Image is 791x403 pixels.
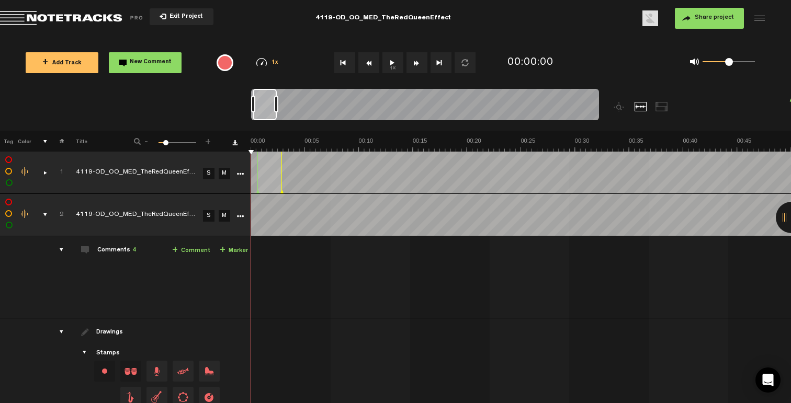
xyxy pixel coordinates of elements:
[97,246,136,255] div: Comments
[243,58,292,67] div: 1x
[17,210,33,219] div: Change the color of the waveform
[33,210,49,220] div: comments, stamps & drawings
[49,327,65,337] div: drawings
[48,236,64,318] td: comments
[150,8,213,25] button: Exit Project
[132,247,136,254] span: 4
[272,60,279,66] span: 1x
[48,194,64,236] td: Click to change the order number 2
[235,211,245,220] a: More
[220,246,225,255] span: +
[695,15,734,21] span: Share project
[76,210,212,221] div: Click to edit the title
[94,361,115,382] div: Change stamp color.To change the color of an existing stamp, select the stamp on the right and th...
[217,54,233,71] div: {{ tooltip_message }}
[755,367,781,393] div: Open Intercom Messenger
[130,60,172,65] span: New Comment
[220,245,248,257] a: Marker
[455,52,476,73] button: Loop
[219,210,230,222] a: M
[64,152,200,194] td: Click to edit the title 4119-OD_OO_MED_TheRedQueenEffect Mix v1
[42,59,48,67] span: +
[172,246,178,255] span: +
[33,167,49,178] div: comments, stamps & drawings
[675,8,744,29] button: Share project
[48,131,64,152] th: #
[64,131,120,152] th: Title
[382,52,403,73] button: 1x
[232,140,238,145] a: Download comments
[109,52,182,73] button: New Comment
[17,167,33,177] div: Change the color of the waveform
[204,137,212,143] span: +
[235,168,245,178] a: More
[42,61,82,66] span: Add Track
[49,210,65,220] div: Click to change the order number
[64,194,200,236] td: Click to edit the title 4119-OD_OO_MED_TheRedQueenEffect_Mix_v2
[358,52,379,73] button: Rewind
[49,168,65,178] div: Click to change the order number
[76,168,212,178] div: Click to edit the title
[26,52,98,73] button: +Add Track
[81,349,89,357] span: Showcase stamps
[203,168,214,179] a: S
[199,361,220,382] span: Drag and drop a stamp
[173,361,194,382] span: Drag and drop a stamp
[203,210,214,222] a: S
[16,152,31,194] td: Change the color of the waveform
[431,52,451,73] button: Go to end
[120,361,141,382] span: Drag and drop a stamp
[96,349,120,358] div: Stamps
[219,168,230,179] a: M
[96,328,125,337] div: Drawings
[48,152,64,194] td: Click to change the order number 1
[142,137,151,143] span: -
[642,10,658,26] img: ACg8ocLu3IjZ0q4g3Sv-67rBggf13R-7caSq40_txJsJBEcwv2RmFg=s96-c
[16,131,31,152] th: Color
[16,194,31,236] td: Change the color of the waveform
[256,58,267,66] img: speedometer.svg
[334,52,355,73] button: Go to beginning
[507,55,553,71] div: 00:00:00
[406,52,427,73] button: Fast Forward
[49,245,65,255] div: comments
[172,245,210,257] a: Comment
[31,152,48,194] td: comments, stamps & drawings
[31,194,48,236] td: comments, stamps & drawings
[146,361,167,382] span: Drag and drop a stamp
[166,14,203,20] span: Exit Project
